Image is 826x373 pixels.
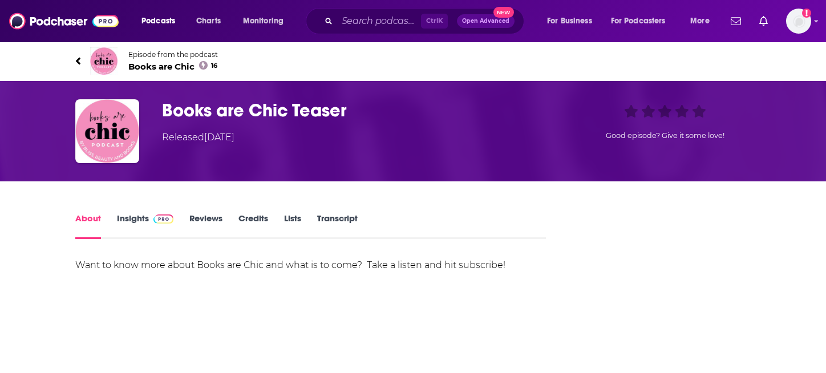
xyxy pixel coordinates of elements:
[421,14,448,29] span: Ctrl K
[802,9,811,18] svg: Add a profile image
[243,13,284,29] span: Monitoring
[755,11,772,31] a: Show notifications dropdown
[90,47,118,75] img: Books are Chic
[786,9,811,34] img: User Profile
[75,47,751,75] a: Books are ChicEpisode from the podcastBooks are Chic16
[606,131,724,140] span: Good episode? Give it some love!
[162,99,561,121] h1: Books are Chic Teaser
[786,9,811,34] button: Show profile menu
[682,12,724,30] button: open menu
[284,213,301,239] a: Lists
[317,213,358,239] a: Transcript
[128,61,218,72] span: Books are Chic
[457,14,515,28] button: Open AdvancedNew
[235,12,298,30] button: open menu
[462,18,509,24] span: Open Advanced
[9,10,119,32] img: Podchaser - Follow, Share and Rate Podcasts
[75,213,101,239] a: About
[75,257,546,273] div: Want to know more about Books are Chic and what is to come? Take a listen and hit subscribe!
[238,213,268,239] a: Credits
[75,99,139,163] img: Books are Chic Teaser
[726,11,746,31] a: Show notifications dropdown
[133,12,190,30] button: open menu
[189,213,222,239] a: Reviews
[493,7,514,18] span: New
[189,12,228,30] a: Charts
[611,13,666,29] span: For Podcasters
[337,12,421,30] input: Search podcasts, credits, & more...
[128,50,218,59] span: Episode from the podcast
[117,213,173,239] a: InsightsPodchaser Pro
[153,214,173,224] img: Podchaser Pro
[539,12,606,30] button: open menu
[211,63,217,68] span: 16
[547,13,592,29] span: For Business
[141,13,175,29] span: Podcasts
[162,131,234,144] div: Released [DATE]
[786,9,811,34] span: Logged in as sierra.swanson
[604,12,682,30] button: open menu
[196,13,221,29] span: Charts
[690,13,710,29] span: More
[317,8,535,34] div: Search podcasts, credits, & more...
